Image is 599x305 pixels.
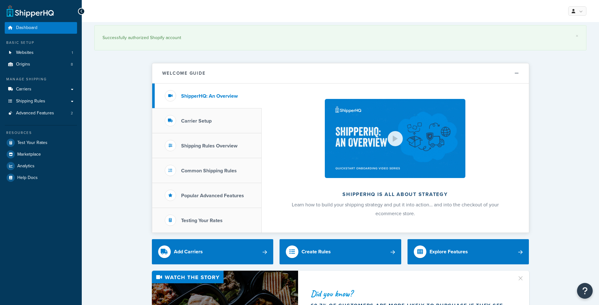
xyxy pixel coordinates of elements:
[16,25,37,31] span: Dashboard
[311,289,509,298] div: Did you know?
[181,168,237,174] h3: Common Shipping Rules
[5,107,77,119] li: Advanced Features
[302,247,331,256] div: Create Rules
[5,149,77,160] a: Marketplace
[181,193,244,199] h3: Popular Advanced Features
[5,172,77,183] a: Help Docs
[5,137,77,148] a: Test Your Rates
[576,33,578,38] a: ×
[17,164,35,169] span: Analytics
[5,22,77,34] a: Dashboard
[72,50,73,55] span: 1
[325,99,465,178] img: ShipperHQ is all about strategy
[16,87,31,92] span: Carriers
[430,247,468,256] div: Explore Features
[16,111,54,116] span: Advanced Features
[17,140,47,146] span: Test Your Rates
[292,201,499,217] span: Learn how to build your shipping strategy and put it into action… and into the checkout of your e...
[16,99,45,104] span: Shipping Rules
[181,93,238,99] h3: ShipperHQ: An Overview
[5,59,77,70] a: Origins8
[5,47,77,59] li: Websites
[5,77,77,82] div: Manage Shipping
[103,33,578,42] div: Successfully authorized Shopify account
[5,95,77,107] a: Shipping Rules
[5,83,77,95] a: Carriers
[181,143,237,149] h3: Shipping Rules Overview
[5,59,77,70] li: Origins
[152,239,274,264] a: Add Carriers
[5,130,77,135] div: Resources
[71,111,73,116] span: 2
[181,118,212,124] h3: Carrier Setup
[16,50,34,55] span: Websites
[17,152,41,157] span: Marketplace
[174,247,203,256] div: Add Carriers
[5,107,77,119] a: Advanced Features2
[5,160,77,172] a: Analytics
[278,192,512,197] h2: ShipperHQ is all about strategy
[5,40,77,45] div: Basic Setup
[152,63,529,83] button: Welcome Guide
[5,47,77,59] a: Websites1
[408,239,529,264] a: Explore Features
[17,175,38,181] span: Help Docs
[16,62,30,67] span: Origins
[71,62,73,67] span: 8
[162,71,206,76] h2: Welcome Guide
[577,283,593,299] button: Open Resource Center
[181,218,223,223] h3: Testing Your Rates
[280,239,401,264] a: Create Rules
